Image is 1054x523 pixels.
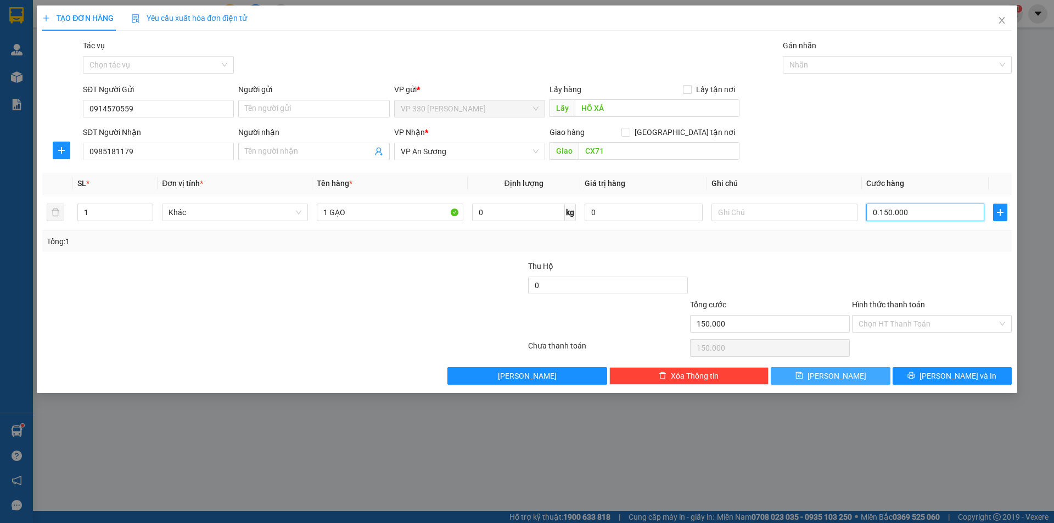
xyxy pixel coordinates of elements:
span: Thu Hộ [528,262,553,271]
span: kg [565,204,576,221]
span: [PERSON_NAME] [498,370,557,382]
label: Tác vụ [83,41,105,50]
span: Lấy hàng [550,85,581,94]
span: [PERSON_NAME] [808,370,866,382]
button: plus [993,204,1007,221]
span: VP An Sương [401,143,539,160]
span: Lấy [550,99,575,117]
input: 0 [585,204,703,221]
input: Ghi Chú [711,204,857,221]
div: SĐT Người Gửi [83,83,234,95]
div: Người nhận [238,126,389,138]
button: [PERSON_NAME] [447,367,607,385]
div: Người gửi [238,83,389,95]
span: save [795,372,803,380]
div: Chưa thanh toán [527,340,689,359]
button: save[PERSON_NAME] [771,367,890,385]
span: Định lượng [504,179,543,188]
label: Hình thức thanh toán [852,300,925,309]
span: TẠO ĐƠN HÀNG [42,14,114,23]
input: Dọc đường [575,99,739,117]
span: delete [659,372,666,380]
span: user-add [374,147,383,156]
label: Gán nhãn [783,41,816,50]
span: [PERSON_NAME] và In [920,370,996,382]
th: Ghi chú [707,173,862,194]
button: delete [47,204,64,221]
span: plus [53,146,70,155]
input: VD: Bàn, Ghế [317,204,463,221]
span: Tổng cước [690,300,726,309]
div: SĐT Người Nhận [83,126,234,138]
span: plus [994,208,1007,217]
span: close [997,16,1006,25]
span: Lấy tận nơi [692,83,739,95]
span: VP Nhận [394,128,425,137]
span: Đơn vị tính [162,179,203,188]
span: Yêu cầu xuất hóa đơn điện tử [131,14,247,23]
button: Close [986,5,1017,36]
span: Giao [550,142,579,160]
div: Tổng: 1 [47,235,407,248]
button: printer[PERSON_NAME] và In [893,367,1012,385]
button: plus [53,142,70,159]
span: VP 330 Lê Duẫn [401,100,539,117]
span: Khác [169,204,301,221]
span: [GEOGRAPHIC_DATA] tận nơi [630,126,739,138]
div: VP gửi [394,83,545,95]
span: Xóa Thông tin [671,370,719,382]
span: Tên hàng [317,179,352,188]
span: Cước hàng [866,179,904,188]
span: Giao hàng [550,128,585,137]
span: printer [907,372,915,380]
span: Giá trị hàng [585,179,625,188]
button: deleteXóa Thông tin [609,367,769,385]
span: plus [42,14,50,22]
input: Dọc đường [579,142,739,160]
img: icon [131,14,140,23]
span: SL [77,179,86,188]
